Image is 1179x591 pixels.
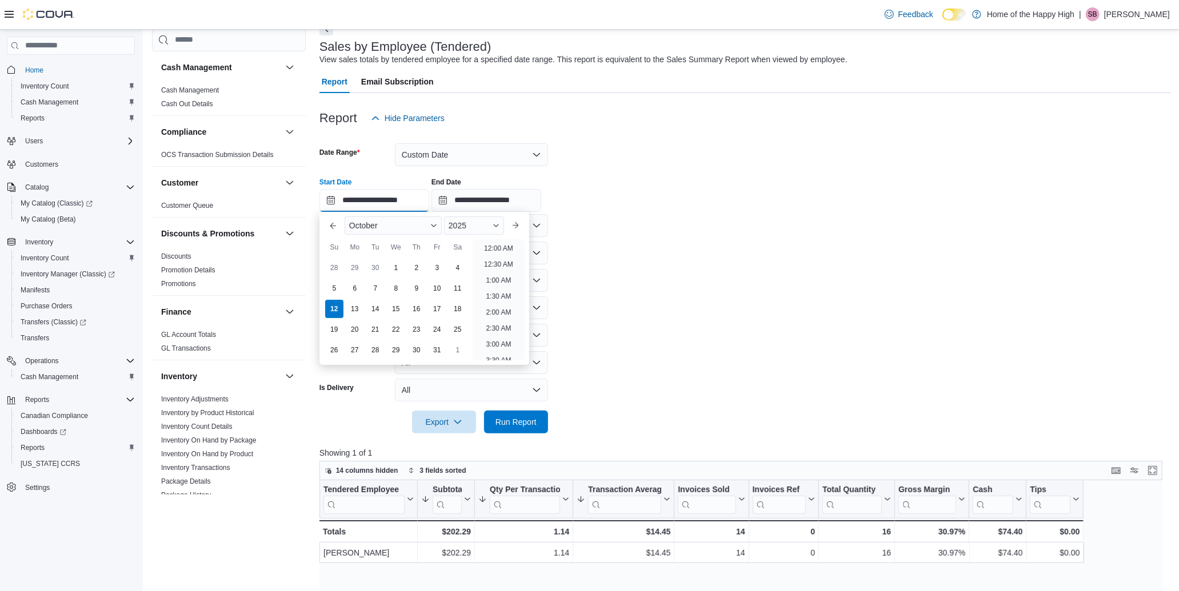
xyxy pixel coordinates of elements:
a: Package Details [161,477,211,485]
span: Home [21,63,135,77]
div: day-22 [387,320,405,339]
button: Users [2,133,139,149]
a: Transfers [16,331,54,345]
button: Discounts & Promotions [161,228,281,239]
div: day-6 [346,279,364,297]
button: Inventory Count [11,78,139,94]
span: Run Report [495,416,537,428]
span: Reports [16,111,135,125]
span: Dashboards [21,427,66,436]
span: My Catalog (Beta) [21,215,76,224]
span: Users [25,136,43,146]
a: Transfers (Classic) [16,315,91,329]
p: Home of the Happy High [987,7,1074,21]
span: Package Details [161,477,211,486]
span: Settings [25,483,50,492]
span: Customers [21,157,135,171]
p: | [1079,7,1081,21]
div: Tu [366,238,385,256]
button: Home [2,62,139,78]
button: Open list of options [532,303,541,312]
button: All [395,379,548,401]
button: Operations [21,354,63,368]
label: Date Range [319,148,360,157]
span: Discounts [161,252,191,261]
a: Promotions [161,280,196,288]
button: Enter fullscreen [1146,464,1160,477]
div: day-20 [346,320,364,339]
div: Compliance [152,148,306,166]
div: Button. Open the month selector. October is currently selected. [345,216,442,235]
div: Sher Buchholtz [1086,7,1100,21]
label: Is Delivery [319,383,354,392]
div: day-3 [428,259,446,277]
button: Purchase Orders [11,298,139,314]
span: Transfers (Classic) [16,315,135,329]
span: OCS Transaction Submission Details [161,150,274,159]
nav: Complex example [7,57,135,525]
button: Finance [283,305,297,319]
p: [PERSON_NAME] [1104,7,1170,21]
button: Discounts & Promotions [283,227,297,240]
div: Transaction Average [588,484,661,495]
button: Next month [506,216,525,235]
button: Open list of options [532,248,541,258]
span: GL Account Totals [161,330,216,339]
li: 3:30 AM [481,353,515,367]
div: Subtotal [433,484,462,495]
div: $14.45 [577,546,670,560]
p: Showing 1 of 1 [319,447,1171,459]
button: Cash Management [11,94,139,110]
div: Inventory [152,392,306,561]
div: day-12 [325,300,343,318]
button: Subtotal [421,484,471,513]
div: Invoices Ref [752,484,805,513]
div: day-1 [387,259,405,277]
span: Cash Management [16,370,135,384]
div: Fr [428,238,446,256]
button: Open list of options [532,221,541,230]
a: Dashboards [16,425,71,439]
button: Reports [21,393,54,407]
button: Customer [283,176,297,190]
a: Discounts [161,252,191,260]
span: Inventory [21,235,135,249]
button: Settings [2,479,139,495]
label: Start Date [319,178,352,187]
div: day-27 [346,341,364,359]
h3: Sales by Employee (Tendered) [319,40,491,54]
a: Cash Management [16,95,83,109]
span: [US_STATE] CCRS [21,459,80,468]
span: Cash Management [161,86,219,95]
h3: Inventory [161,371,197,382]
a: Inventory Adjustments [161,395,229,403]
span: Inventory Count [16,79,135,93]
div: 14 [678,546,745,560]
div: Qty Per Transaction [490,484,560,513]
button: Cash Management [161,62,281,73]
span: Catalog [25,183,49,192]
span: Customers [25,160,58,169]
label: End Date [431,178,461,187]
span: Inventory On Hand by Package [161,436,257,445]
div: Mo [346,238,364,256]
div: day-17 [428,300,446,318]
div: day-15 [387,300,405,318]
a: Cash Management [16,370,83,384]
div: day-1 [449,341,467,359]
div: day-30 [407,341,426,359]
a: Inventory On Hand by Package [161,436,257,444]
div: [PERSON_NAME] [323,546,414,560]
span: Inventory [25,238,53,247]
span: Reports [21,114,45,123]
span: Catalog [21,180,135,194]
div: day-24 [428,320,446,339]
a: Inventory Manager (Classic) [11,266,139,282]
div: day-31 [428,341,446,359]
a: Promotion Details [161,266,215,274]
button: Hide Parameters [366,107,449,130]
div: Totals [323,525,414,538]
a: OCS Transaction Submission Details [161,151,274,159]
span: Cash Management [16,95,135,109]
